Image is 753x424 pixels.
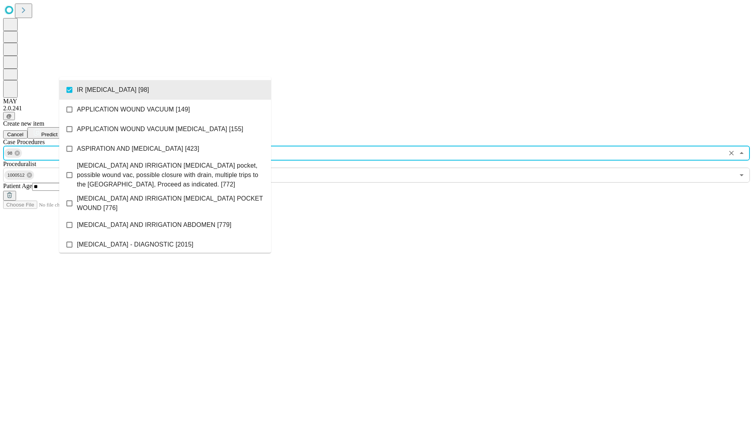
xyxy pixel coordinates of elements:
[3,130,27,139] button: Cancel
[3,183,32,189] span: Patient Age
[3,139,45,145] span: Scheduled Procedure
[27,127,64,139] button: Predict
[4,149,16,158] span: 98
[4,171,28,180] span: 1000512
[77,240,193,249] span: [MEDICAL_DATA] - DIAGNOSTIC [2015]
[3,161,36,167] span: Proceduralist
[6,113,12,119] span: @
[3,105,750,112] div: 2.0.241
[77,220,231,230] span: [MEDICAL_DATA] AND IRRIGATION ABDOMEN [779]
[7,132,24,137] span: Cancel
[77,194,265,213] span: [MEDICAL_DATA] AND IRRIGATION [MEDICAL_DATA] POCKET WOUND [776]
[77,85,149,95] span: IR [MEDICAL_DATA] [98]
[736,170,747,181] button: Open
[4,148,22,158] div: 98
[3,98,750,105] div: MAY
[77,144,199,154] span: ASPIRATION AND [MEDICAL_DATA] [423]
[726,148,737,159] button: Clear
[3,120,44,127] span: Create new item
[3,112,15,120] button: @
[77,105,190,114] span: APPLICATION WOUND VACUUM [149]
[77,161,265,189] span: [MEDICAL_DATA] AND IRRIGATION [MEDICAL_DATA] pocket, possible wound vac, possible closure with dr...
[41,132,57,137] span: Predict
[77,124,243,134] span: APPLICATION WOUND VACUUM [MEDICAL_DATA] [155]
[736,148,747,159] button: Close
[4,170,34,180] div: 1000512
